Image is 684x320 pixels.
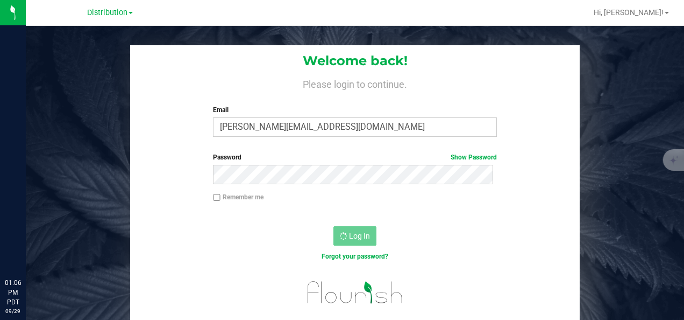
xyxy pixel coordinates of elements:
label: Remember me [213,192,263,202]
span: Hi, [PERSON_NAME]! [594,8,664,17]
p: 01:06 PM PDT [5,278,21,307]
h1: Welcome back! [130,54,580,68]
a: Show Password [451,154,497,161]
span: Password [213,154,241,161]
input: Remember me [213,194,220,201]
p: 09/29 [5,307,21,315]
button: Log In [333,226,376,246]
span: Log In [349,232,370,240]
label: Email [213,105,496,115]
img: flourish_logo.svg [299,273,411,312]
a: Forgot your password? [322,253,388,260]
h4: Please login to continue. [130,77,580,90]
span: Distribution [87,8,127,17]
